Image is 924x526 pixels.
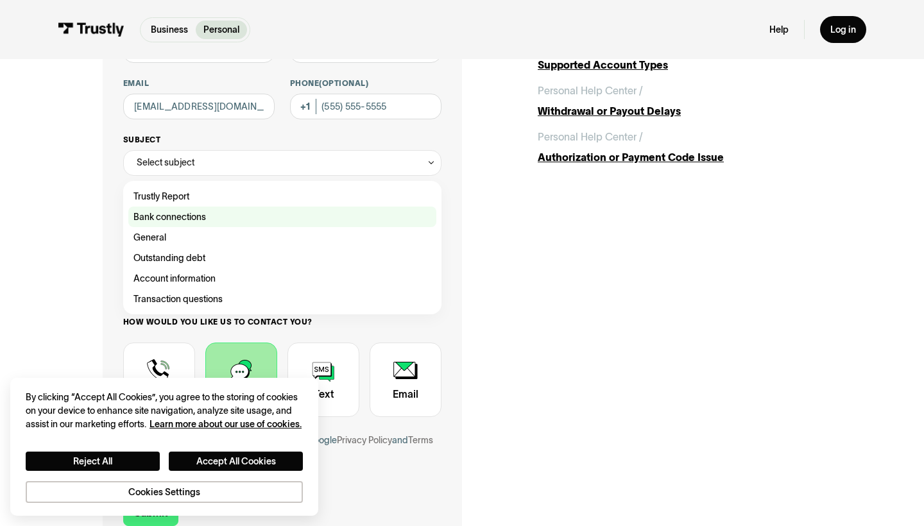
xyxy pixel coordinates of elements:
[196,21,247,39] a: Personal
[133,230,166,245] span: General
[203,23,239,37] p: Personal
[337,435,392,445] a: Privacy Policy
[538,149,821,165] div: Authorization or Payment Code Issue
[26,452,160,471] button: Reject All
[151,23,188,37] p: Business
[26,481,303,503] button: Cookies Settings
[538,83,643,98] div: Personal Help Center /
[123,94,275,119] input: alex@mail.com
[26,391,303,503] div: Privacy
[538,57,821,72] div: Supported Account Types
[123,78,275,89] label: Email
[123,317,441,327] label: How would you like us to contact you?
[290,94,441,119] input: (555) 555-5555
[133,271,216,286] span: Account information
[58,22,124,37] img: Trustly Logo
[150,419,302,429] a: More information about your privacy, opens in a new tab
[10,378,318,516] div: Cookie banner
[290,78,441,89] label: Phone
[538,83,821,119] a: Personal Help Center /Withdrawal or Payout Delays
[319,79,368,87] span: (Optional)
[26,391,303,431] div: By clicking “Accept All Cookies”, you agree to the storing of cookies on your device to enhance s...
[538,103,821,119] div: Withdrawal or Payout Delays
[133,189,189,204] span: Trustly Report
[133,291,223,307] span: Transaction questions
[538,129,821,165] a: Personal Help Center /Authorization or Payment Code Issue
[143,21,196,39] a: Business
[123,22,441,526] form: Contact Trustly Support
[133,250,205,266] span: Outstanding debt
[123,150,441,176] div: Select subject
[538,129,643,144] div: Personal Help Center /
[169,452,303,471] button: Accept All Cookies
[820,16,866,43] a: Log in
[123,135,441,145] label: Subject
[137,155,194,170] div: Select subject
[830,24,856,35] div: Log in
[133,209,206,225] span: Bank connections
[123,176,441,314] nav: Select subject
[769,24,789,35] a: Help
